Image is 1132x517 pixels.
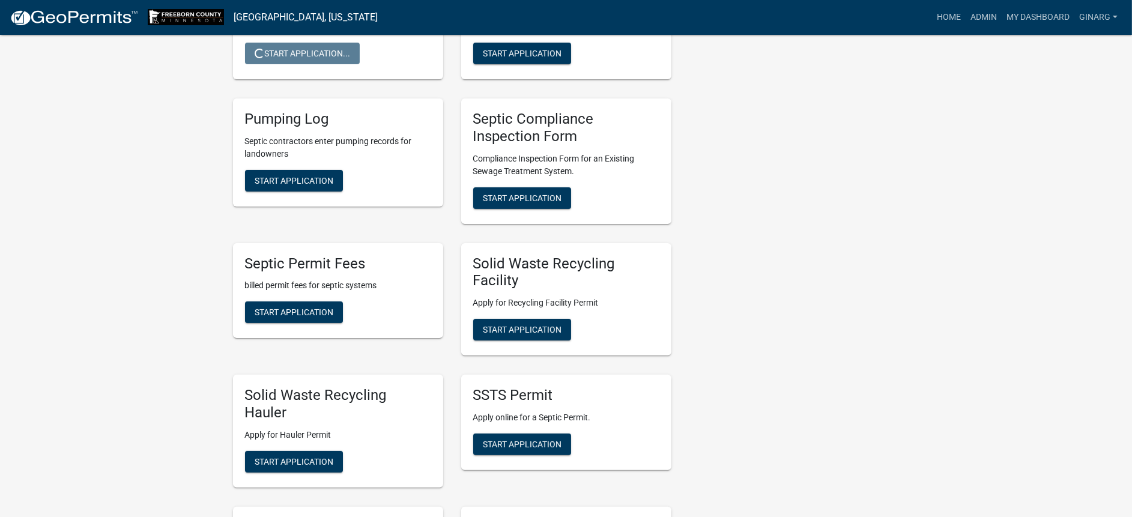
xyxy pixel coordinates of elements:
[473,153,659,178] p: Compliance Inspection Form for an Existing Sewage Treatment System.
[245,429,431,441] p: Apply for Hauler Permit
[483,49,561,58] span: Start Application
[255,175,333,185] span: Start Application
[245,110,431,128] h5: Pumping Log
[245,135,431,160] p: Septic contractors enter pumping records for landowners
[932,6,966,29] a: Home
[245,301,343,323] button: Start Application
[1002,6,1074,29] a: My Dashboard
[473,297,659,309] p: Apply for Recycling Facility Permit
[1074,6,1122,29] a: ginarg
[148,9,224,25] img: Freeborn County, Minnesota
[245,170,343,192] button: Start Application
[473,387,659,404] h5: SSTS Permit
[483,440,561,449] span: Start Application
[255,456,333,466] span: Start Application
[473,411,659,424] p: Apply online for a Septic Permit.
[483,325,561,334] span: Start Application
[245,279,431,292] p: billed permit fees for septic systems
[473,319,571,340] button: Start Application
[473,187,571,209] button: Start Application
[245,451,343,473] button: Start Application
[473,434,571,455] button: Start Application
[245,255,431,273] h5: Septic Permit Fees
[473,43,571,64] button: Start Application
[255,49,350,58] span: Start Application...
[255,307,333,317] span: Start Application
[234,7,378,28] a: [GEOGRAPHIC_DATA], [US_STATE]
[473,110,659,145] h5: Septic Compliance Inspection Form
[483,193,561,202] span: Start Application
[245,387,431,422] h5: Solid Waste Recycling Hauler
[245,43,360,64] button: Start Application...
[473,255,659,290] h5: Solid Waste Recycling Facility
[966,6,1002,29] a: Admin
